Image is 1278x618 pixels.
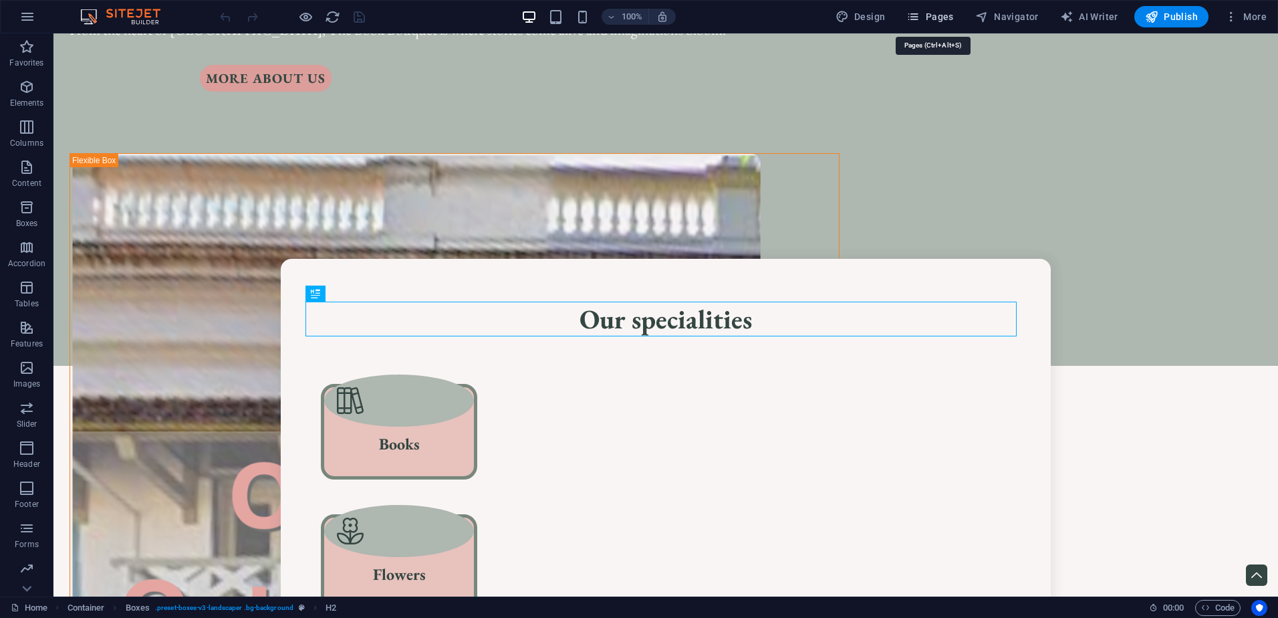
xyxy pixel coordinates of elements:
[970,6,1044,27] button: Navigator
[1145,10,1198,23] span: Publish
[1060,10,1118,23] span: AI Writer
[15,499,39,510] p: Footer
[15,298,39,309] p: Tables
[68,600,105,616] span: Click to select. Double-click to edit
[10,138,43,148] p: Columns
[12,178,41,189] p: Content
[271,472,420,583] a: Flowers
[8,258,45,269] p: Accordion
[1201,600,1235,616] span: Code
[1172,603,1174,613] span: :
[126,600,150,616] span: Click to select. Double-click to edit
[9,58,43,68] p: Favorites
[299,604,305,611] i: This element is a customizable preset
[271,341,420,452] a: Books
[1149,600,1184,616] h6: Session time
[622,9,643,25] h6: 100%
[906,10,953,23] span: Pages
[1225,10,1267,23] span: More
[77,9,177,25] img: Editor Logo
[836,10,886,23] span: Design
[11,338,43,349] p: Features
[1055,6,1124,27] button: AI Writer
[155,600,293,616] span: . preset-boxes-v3-landscaper .bg-background
[68,600,337,616] nav: breadcrumb
[1219,6,1272,27] button: More
[13,379,41,389] p: Images
[10,98,44,108] p: Elements
[602,9,649,25] button: 100%
[1163,600,1184,616] span: 00 00
[901,6,958,27] button: Pages
[15,539,39,550] p: Forms
[324,9,340,25] button: reload
[830,6,891,27] div: Design (Ctrl+Alt+Y)
[8,579,45,590] p: Marketing
[11,600,47,616] a: Click to cancel selection. Double-click to open Pages
[13,459,40,470] p: Header
[1134,6,1208,27] button: Publish
[1195,600,1241,616] button: Code
[326,600,336,616] span: Click to select. Double-click to edit
[1251,600,1267,616] button: Usercentrics
[830,6,891,27] button: Design
[656,11,668,23] i: On resize automatically adjust zoom level to fit chosen device.
[975,10,1039,23] span: Navigator
[17,419,37,429] p: Slider
[16,218,38,229] p: Boxes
